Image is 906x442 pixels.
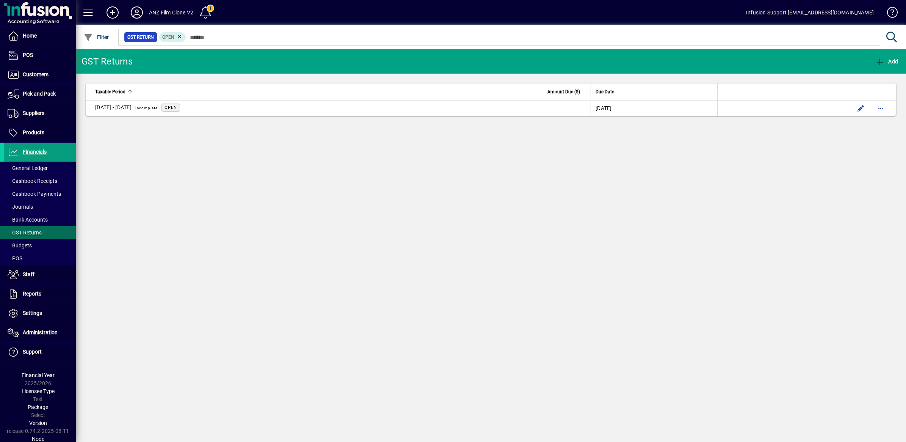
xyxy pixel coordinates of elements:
a: General Ledger [4,162,76,175]
span: Reports [23,291,41,297]
span: Due Date [596,88,614,96]
a: Cashbook Payments [4,187,76,200]
span: Customers [23,71,49,77]
span: Home [23,33,37,39]
button: Edit [855,102,867,114]
a: Customers [4,65,76,84]
span: Financial Year [22,372,55,378]
span: Amount Due ($) [547,88,580,96]
span: Suppliers [23,110,44,116]
button: More options [875,102,887,114]
span: Products [23,129,44,135]
span: Taxable Period [95,88,125,96]
div: Infusion Support [EMAIL_ADDRESS][DOMAIN_NAME] [746,6,874,19]
span: GST Returns [8,230,42,236]
a: POS [4,252,76,265]
button: Add [100,6,125,19]
a: Support [4,343,76,362]
a: Reports [4,285,76,304]
div: ANZ Film Clone V2 [149,6,193,19]
a: Administration [4,323,76,342]
div: Taxable Period [95,88,421,96]
button: Filter [82,30,111,44]
a: Cashbook Receipts [4,175,76,187]
mat-chip: Status: Open [159,32,186,42]
a: Staff [4,265,76,284]
span: Add [875,58,898,64]
span: Journals [8,204,33,210]
span: POS [8,255,22,261]
a: Products [4,123,76,142]
span: Node [32,436,44,442]
span: Staff [23,271,34,277]
a: Settings [4,304,76,323]
span: Support [23,349,42,355]
span: POS [23,52,33,58]
span: Open [165,105,177,110]
span: Pick and Pack [23,91,56,97]
td: [DATE] [591,101,717,116]
span: Filter [84,34,109,40]
a: Home [4,27,76,46]
span: Settings [23,310,42,316]
button: Add [873,55,900,68]
span: Financials [23,149,47,155]
span: Cashbook Receipts [8,178,57,184]
span: Open [162,35,174,40]
span: Package [28,404,48,410]
div: GST Returns [82,55,133,68]
span: Budgets [8,242,32,249]
span: General Ledger [8,165,48,171]
a: Budgets [4,239,76,252]
a: Bank Accounts [4,213,76,226]
div: 01/04/2025 - 30/09/2025 [95,103,161,113]
button: Profile [125,6,149,19]
span: Incomplete [135,106,158,110]
a: Suppliers [4,104,76,123]
div: Due Date [596,88,713,96]
span: Licensee Type [22,388,55,394]
a: Journals [4,200,76,213]
a: POS [4,46,76,65]
div: Amount Due ($) [431,88,587,96]
span: GST Return [127,33,154,41]
span: Version [29,420,47,426]
a: GST Returns [4,226,76,239]
a: Knowledge Base [881,2,897,26]
span: Cashbook Payments [8,191,61,197]
span: Bank Accounts [8,217,48,223]
a: Pick and Pack [4,85,76,104]
span: Administration [23,329,58,335]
